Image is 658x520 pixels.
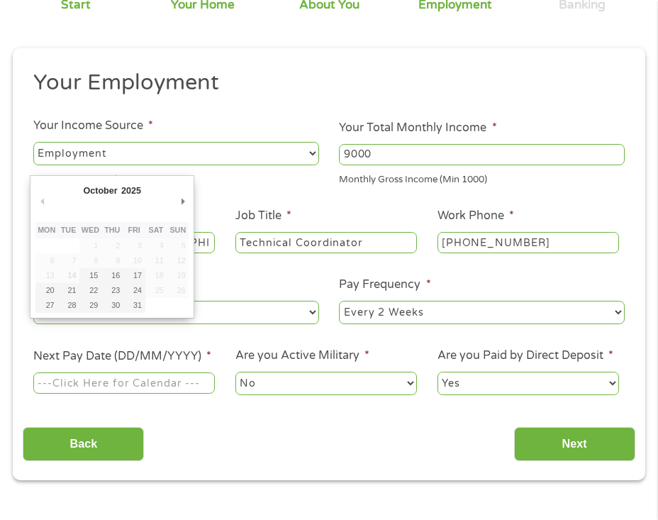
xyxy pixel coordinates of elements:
[339,144,625,165] input: 1800
[128,226,140,234] abbr: Friday
[35,298,57,313] button: 27
[79,298,101,313] button: 29
[101,268,123,283] button: 16
[235,232,417,253] input: Cashier
[176,192,189,211] button: Next Month
[33,349,211,364] label: Next Pay Date (DD/MM/YYYY)
[33,372,215,394] input: Use the arrow keys to pick a date
[38,226,55,234] abbr: Monday
[104,226,120,234] abbr: Thursday
[57,283,79,298] button: 21
[79,283,101,298] button: 22
[235,348,369,363] label: Are you Active Military
[82,182,120,201] div: October
[101,298,123,313] button: 30
[437,209,514,223] label: Work Phone
[149,226,164,234] abbr: Saturday
[339,121,496,135] label: Your Total Monthly Income
[123,298,145,313] button: 31
[33,69,615,97] h2: Your Employment
[57,298,79,313] button: 28
[35,192,48,211] button: Previous Month
[79,268,101,283] button: 15
[123,268,145,283] button: 17
[101,283,123,298] button: 23
[123,283,145,298] button: 24
[33,167,319,187] div: Your Employment / Other Status
[35,283,57,298] button: 20
[23,427,144,462] input: Back
[61,226,77,234] abbr: Tuesday
[82,226,99,234] abbr: Wednesday
[235,209,291,223] label: Job Title
[437,232,619,253] input: (231) 754-4010
[33,118,153,133] label: Your Income Source
[514,427,635,462] input: Next
[437,348,613,363] label: Are you Paid by Direct Deposit
[169,226,186,234] abbr: Sunday
[119,182,143,201] div: 2025
[339,167,625,187] div: Monthly Gross Income (Min 1000)
[339,277,430,292] label: Pay Frequency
